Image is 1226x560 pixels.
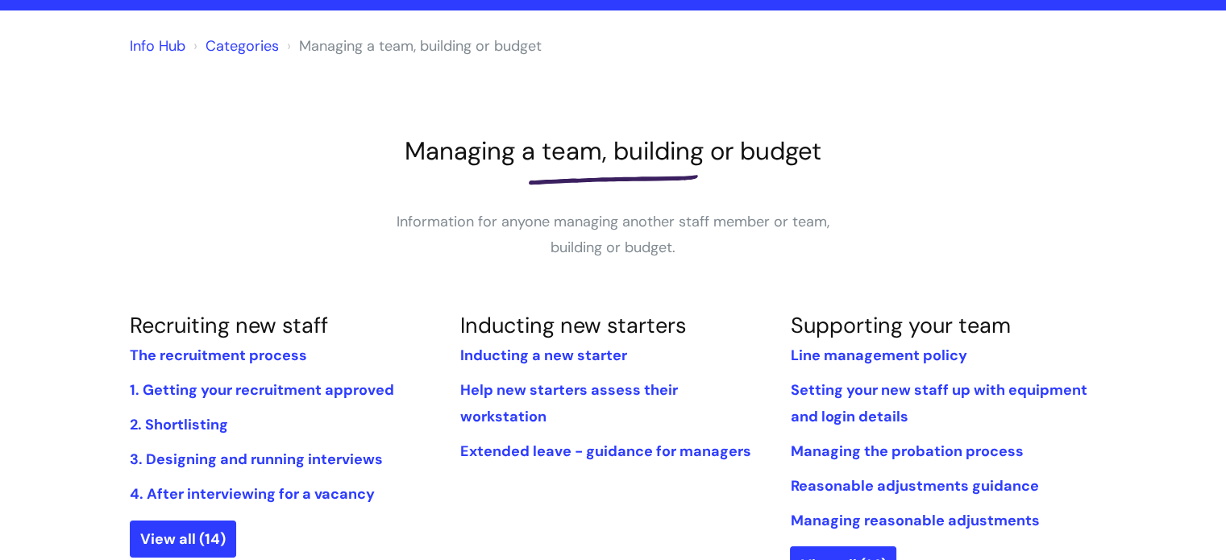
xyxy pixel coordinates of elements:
li: Solution home [189,33,279,59]
a: Managing the probation process [790,442,1023,461]
a: Inducting new starters [459,311,686,339]
a: Info Hub [130,36,185,56]
a: Reasonable adjustments guidance [790,476,1038,496]
a: Inducting a new starter [459,346,626,365]
a: 2. Shortlisting [130,415,228,434]
a: Categories [206,36,279,56]
a: 4. After interviewing for a vacancy [130,484,375,504]
a: The recruitment process [130,346,307,365]
li: Managing a team, building or budget [283,33,542,59]
h1: Managing a team, building or budget [130,136,1097,166]
a: Extended leave - guidance for managers [459,442,750,461]
a: Recruiting new staff [130,311,328,339]
a: 3. Designing and running interviews [130,450,383,469]
a: Managing reasonable adjustments [790,511,1039,530]
a: Help new starters assess their workstation [459,380,677,425]
a: Line management policy [790,346,966,365]
a: 1. Getting your recruitment approved [130,380,394,400]
a: Supporting your team [790,311,1010,339]
a: Setting your new staff up with equipment and login details [790,380,1087,425]
p: Information for anyone managing another staff member or team, building or budget. [372,209,855,261]
a: View all (14) [130,521,236,558]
